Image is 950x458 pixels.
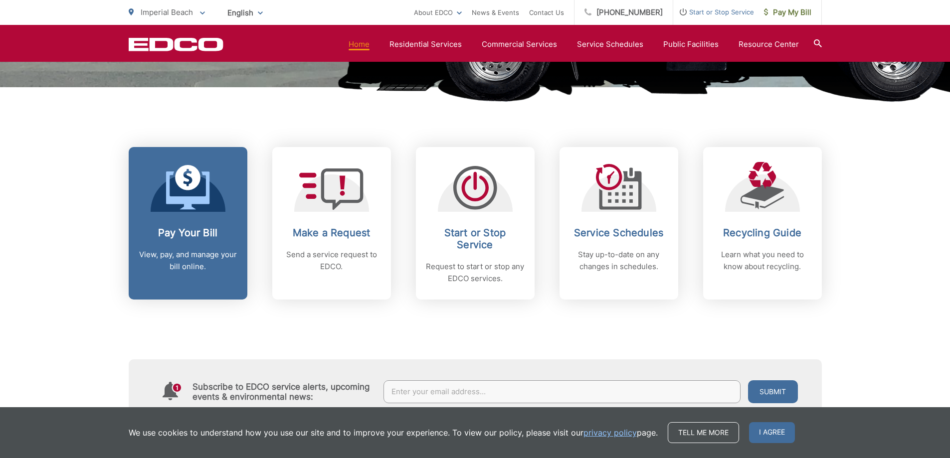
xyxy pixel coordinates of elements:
[713,249,812,273] p: Learn what you need to know about recycling.
[472,6,519,18] a: News & Events
[192,382,374,402] h4: Subscribe to EDCO service alerts, upcoming events & environmental news:
[748,380,798,403] button: Submit
[141,7,193,17] span: Imperial Beach
[129,147,247,300] a: Pay Your Bill View, pay, and manage your bill online.
[220,4,270,21] span: English
[570,249,668,273] p: Stay up-to-date on any changes in schedules.
[482,38,557,50] a: Commercial Services
[560,147,678,300] a: Service Schedules Stay up-to-date on any changes in schedules.
[668,422,739,443] a: Tell me more
[389,38,462,50] a: Residential Services
[570,227,668,239] h2: Service Schedules
[139,227,237,239] h2: Pay Your Bill
[577,38,643,50] a: Service Schedules
[749,422,795,443] span: I agree
[426,227,525,251] h2: Start or Stop Service
[139,249,237,273] p: View, pay, and manage your bill online.
[713,227,812,239] h2: Recycling Guide
[739,38,799,50] a: Resource Center
[282,227,381,239] h2: Make a Request
[282,249,381,273] p: Send a service request to EDCO.
[529,6,564,18] a: Contact Us
[129,427,658,439] p: We use cookies to understand how you use our site and to improve your experience. To view our pol...
[414,6,462,18] a: About EDCO
[349,38,370,50] a: Home
[426,261,525,285] p: Request to start or stop any EDCO services.
[129,37,223,51] a: EDCD logo. Return to the homepage.
[663,38,719,50] a: Public Facilities
[583,427,637,439] a: privacy policy
[272,147,391,300] a: Make a Request Send a service request to EDCO.
[383,380,741,403] input: Enter your email address...
[703,147,822,300] a: Recycling Guide Learn what you need to know about recycling.
[764,6,811,18] span: Pay My Bill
